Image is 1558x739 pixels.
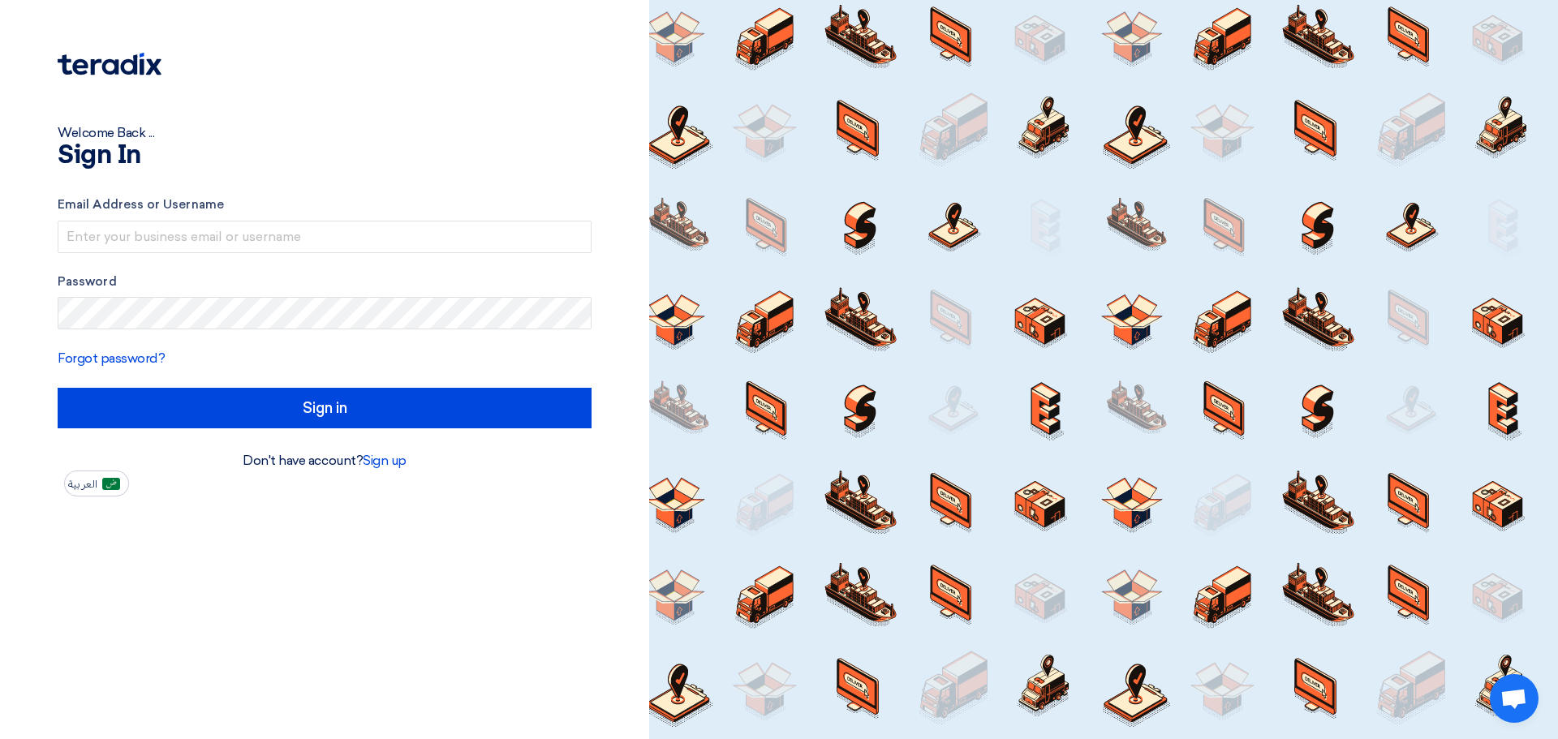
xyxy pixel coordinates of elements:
[58,123,592,143] div: Welcome Back ...
[64,470,129,496] button: العربية
[1490,674,1539,723] div: Open chat
[58,273,592,291] label: Password
[58,350,165,366] a: Forgot password?
[58,388,592,428] input: Sign in
[58,195,592,214] label: Email Address or Username
[363,453,407,468] a: Sign up
[102,478,120,490] img: ar-AR.png
[58,451,592,470] div: Don't have account?
[58,53,161,75] img: Teradix logo
[58,143,592,169] h1: Sign In
[68,479,97,490] span: العربية
[58,221,592,253] input: Enter your business email or username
